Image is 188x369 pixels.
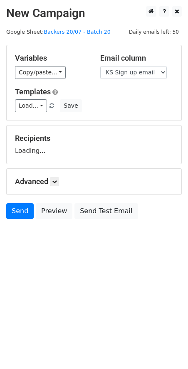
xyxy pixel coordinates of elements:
[126,27,182,37] span: Daily emails left: 50
[100,54,173,63] h5: Email column
[126,29,182,35] a: Daily emails left: 50
[44,29,111,35] a: Backers 20/07 - Batch 20
[36,203,72,219] a: Preview
[15,87,51,96] a: Templates
[15,54,88,63] h5: Variables
[74,203,138,219] a: Send Test Email
[6,203,34,219] a: Send
[6,29,111,35] small: Google Sheet:
[15,99,47,112] a: Load...
[60,99,82,112] button: Save
[6,6,182,20] h2: New Campaign
[15,66,66,79] a: Copy/paste...
[15,134,173,143] h5: Recipients
[15,134,173,155] div: Loading...
[15,177,173,186] h5: Advanced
